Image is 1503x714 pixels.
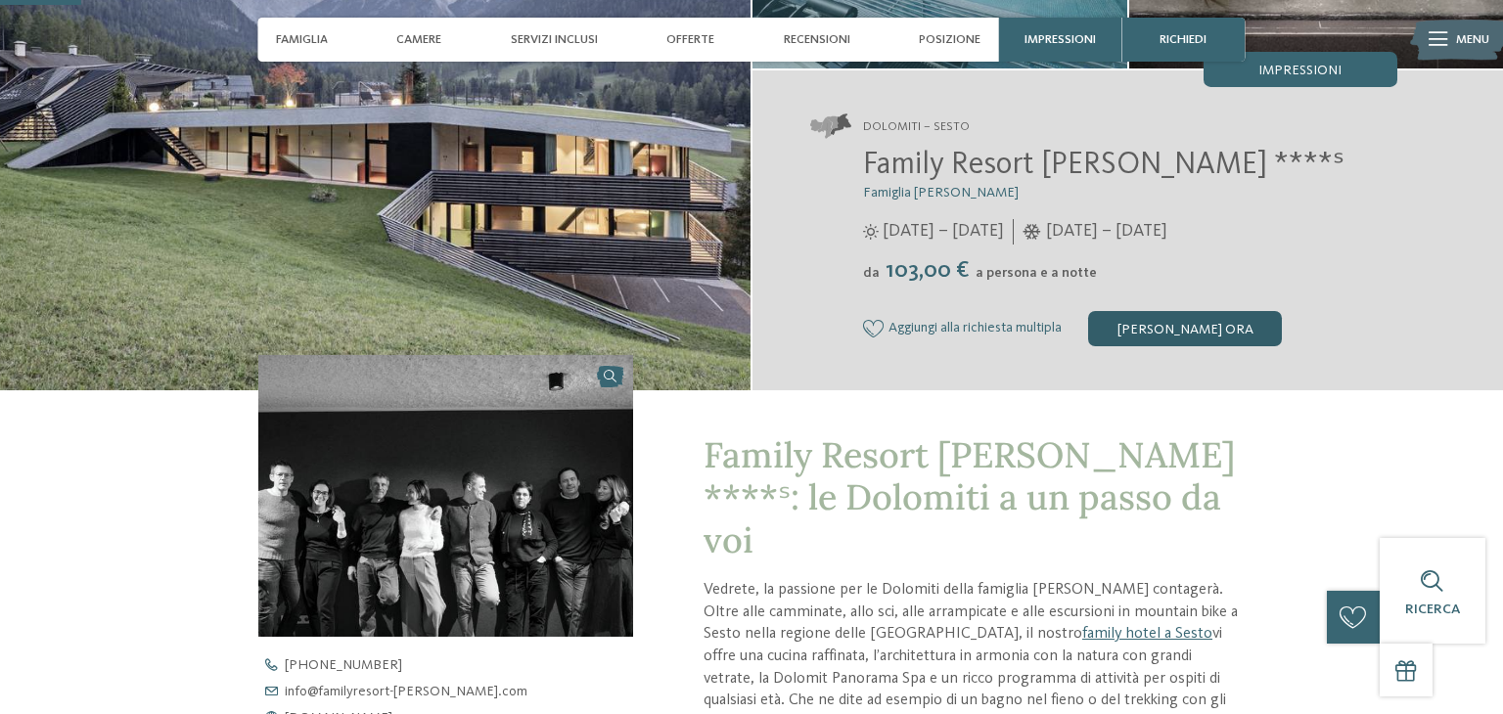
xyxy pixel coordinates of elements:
span: Impressioni [1258,64,1342,77]
span: [DATE] – [DATE] [1046,219,1167,244]
span: [PHONE_NUMBER] [285,658,402,672]
span: Posizione [919,32,980,47]
span: Offerte [666,32,714,47]
span: Camere [396,32,441,47]
span: Dolomiti – Sesto [863,118,970,136]
div: [PERSON_NAME] ora [1088,311,1282,346]
span: 103,00 € [882,259,974,283]
span: Famiglia [276,32,328,47]
span: Family Resort [PERSON_NAME] ****ˢ [863,150,1344,181]
i: Orari d'apertura inverno [1023,224,1041,240]
span: Recensioni [784,32,850,47]
span: info@ familyresort-[PERSON_NAME]. com [285,685,527,698]
span: Aggiungi alla richiesta multipla [888,321,1062,336]
a: family hotel a Sesto [1082,626,1212,642]
span: a persona e a notte [976,266,1097,280]
a: info@familyresort-[PERSON_NAME].com [258,685,663,698]
img: Il nostro family hotel a Sesto, il vostro rifugio sulle Dolomiti. [258,355,633,637]
span: Servizi inclusi [511,32,598,47]
span: da [863,266,880,280]
span: richiedi [1160,32,1207,47]
a: [PHONE_NUMBER] [258,658,663,672]
span: Ricerca [1405,602,1460,616]
i: Orari d'apertura estate [863,224,879,240]
span: Family Resort [PERSON_NAME] ****ˢ: le Dolomiti a un passo da voi [704,432,1235,561]
span: Famiglia [PERSON_NAME] [863,186,1019,200]
span: Impressioni [1025,32,1096,47]
span: [DATE] – [DATE] [883,219,1004,244]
